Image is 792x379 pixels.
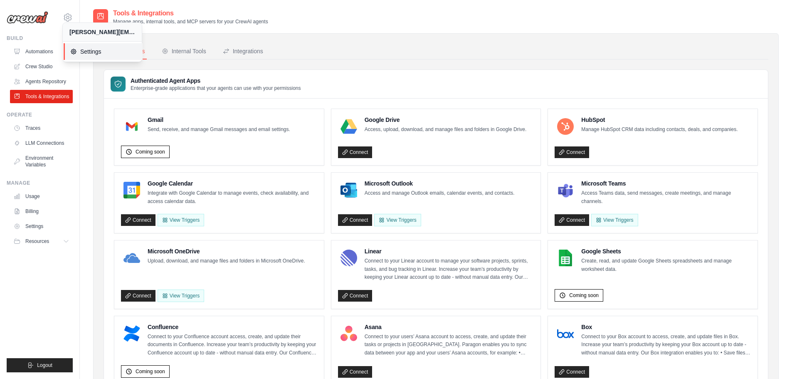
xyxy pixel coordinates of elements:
[581,189,751,206] p: Access Teams data, send messages, create meetings, and manage channels.
[123,118,140,135] img: Gmail Logo
[581,257,751,273] p: Create, read, and update Google Sheets spreadsheets and manage worksheet data.
[340,118,357,135] img: Google Drive Logo
[591,214,638,226] : View Triggers
[158,214,204,226] button: View Triggers
[10,151,73,171] a: Environment Variables
[374,214,421,226] : View Triggers
[69,28,135,36] div: [PERSON_NAME][EMAIL_ADDRESS][DOMAIN_NAME]
[148,116,290,124] h4: Gmail
[555,146,589,158] a: Connect
[148,189,317,206] p: Integrate with Google Calendar to manage events, check availability, and access calendar data.
[10,90,73,103] a: Tools & Integrations
[340,250,357,266] img: Linear Logo
[555,214,589,226] a: Connect
[121,290,155,302] a: Connect
[338,214,373,226] a: Connect
[340,325,357,342] img: Asana Logo
[221,44,265,59] button: Integrations
[365,257,534,282] p: Connect to your Linear account to manage your software projects, sprints, tasks, and bug tracking...
[557,118,574,135] img: HubSpot Logo
[581,116,738,124] h4: HubSpot
[7,11,48,24] img: Logo
[136,149,165,155] span: Coming soon
[10,190,73,203] a: Usage
[113,8,268,18] h2: Tools & Integrations
[25,238,49,245] span: Resources
[148,257,305,265] p: Upload, download, and manage files and folders in Microsoft OneDrive.
[148,323,317,331] h4: Confluence
[136,368,165,375] span: Coming soon
[131,85,301,92] p: Enterprise-grade applications that your agents can use with your permissions
[340,182,357,198] img: Microsoft Outlook Logo
[10,136,73,150] a: LLM Connections
[223,47,263,55] div: Integrations
[7,35,73,42] div: Build
[123,325,140,342] img: Confluence Logo
[37,362,52,369] span: Logout
[338,366,373,378] a: Connect
[10,45,73,58] a: Automations
[365,333,534,357] p: Connect to your users’ Asana account to access, create, and update their tasks or projects in [GE...
[338,290,373,302] a: Connect
[7,358,73,372] button: Logout
[569,292,599,299] span: Coming soon
[581,179,751,188] h4: Microsoft Teams
[338,146,373,158] a: Connect
[581,323,751,331] h4: Box
[123,182,140,198] img: Google Calendar Logo
[123,250,140,266] img: Microsoft OneDrive Logo
[158,290,204,302] : View Triggers
[557,325,574,342] img: Box Logo
[365,126,527,134] p: Access, upload, download, and manage files and folders in Google Drive.
[70,47,136,56] span: Settings
[10,205,73,218] a: Billing
[555,366,589,378] a: Connect
[557,250,574,266] img: Google Sheets Logo
[581,333,751,357] p: Connect to your Box account to access, create, and update files in Box. Increase your team’s prod...
[365,323,534,331] h4: Asana
[10,60,73,73] a: Crew Studio
[10,220,73,233] a: Settings
[113,18,268,25] p: Manage apps, internal tools, and MCP servers for your CrewAI agents
[581,126,738,134] p: Manage HubSpot CRM data including contacts, deals, and companies.
[148,126,290,134] p: Send, receive, and manage Gmail messages and email settings.
[10,75,73,88] a: Agents Repository
[365,116,527,124] h4: Google Drive
[148,247,305,255] h4: Microsoft OneDrive
[581,247,751,255] h4: Google Sheets
[365,189,515,198] p: Access and manage Outlook emails, calendar events, and contacts.
[365,179,515,188] h4: Microsoft Outlook
[64,43,143,60] a: Settings
[121,214,155,226] a: Connect
[162,47,206,55] div: Internal Tools
[7,111,73,118] div: Operate
[10,121,73,135] a: Traces
[160,44,208,59] button: Internal Tools
[148,179,317,188] h4: Google Calendar
[148,333,317,357] p: Connect to your Confluence account access, create, and update their documents in Confluence. Incr...
[365,247,534,255] h4: Linear
[7,180,73,186] div: Manage
[10,235,73,248] button: Resources
[557,182,574,198] img: Microsoft Teams Logo
[131,77,301,85] h3: Authenticated Agent Apps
